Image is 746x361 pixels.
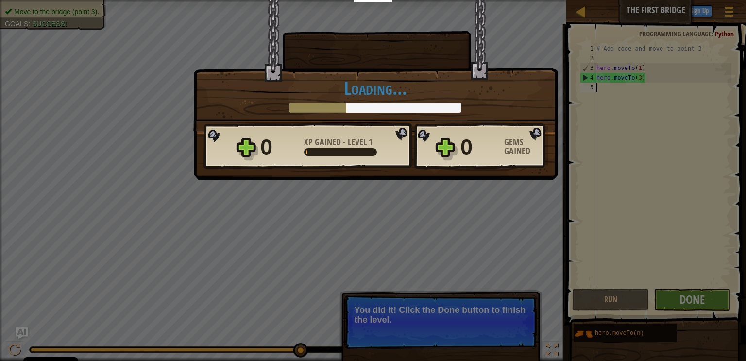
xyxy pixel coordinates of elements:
span: XP Gained [304,136,343,148]
h1: Loading... [203,78,547,98]
div: 0 [460,132,498,163]
div: Gems Gained [504,138,548,155]
span: 1 [369,136,373,148]
div: 0 [260,132,298,163]
div: - [304,138,373,147]
span: Level [346,136,369,148]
